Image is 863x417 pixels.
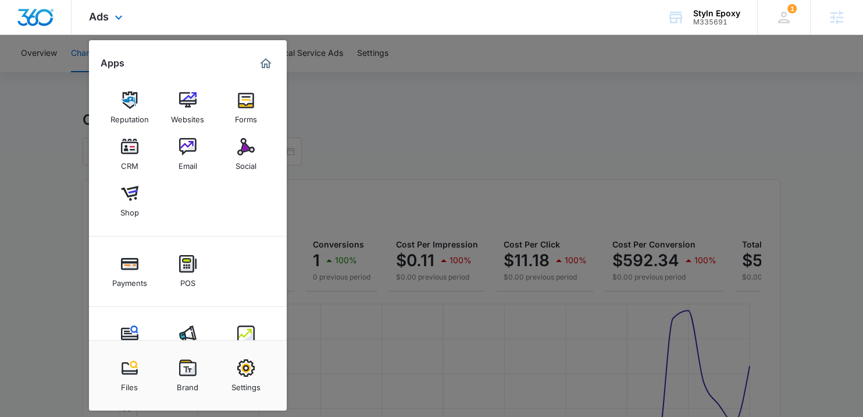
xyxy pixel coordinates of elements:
[108,86,152,130] a: Reputation
[44,69,104,76] div: Domain Overview
[116,68,125,77] img: tab_keywords_by_traffic_grey.svg
[112,273,147,288] div: Payments
[787,4,797,13] div: notifications count
[180,273,195,288] div: POS
[129,69,196,76] div: Keywords by Traffic
[224,132,268,176] a: Social
[224,354,268,398] a: Settings
[19,19,28,28] img: logo_orange.svg
[177,377,198,392] div: Brand
[179,156,197,171] div: Email
[256,54,275,73] a: Marketing 360® Dashboard
[166,354,210,398] a: Brand
[121,377,138,392] div: Files
[166,249,210,294] a: POS
[120,202,139,217] div: Shop
[33,19,57,28] div: v 4.0.25
[693,18,740,26] div: account id
[31,68,41,77] img: tab_domain_overview_orange.svg
[166,132,210,176] a: Email
[108,320,152,364] a: Content
[236,156,256,171] div: Social
[108,249,152,294] a: Payments
[166,86,210,130] a: Websites
[19,30,28,40] img: website_grey.svg
[108,132,152,176] a: CRM
[224,86,268,130] a: Forms
[235,109,257,124] div: Forms
[787,4,797,13] span: 1
[231,377,261,392] div: Settings
[89,10,109,23] span: Ads
[108,354,152,398] a: Files
[171,109,204,124] div: Websites
[121,156,138,171] div: CRM
[166,320,210,364] a: Ads
[110,109,149,124] div: Reputation
[224,320,268,364] a: Intelligence
[693,9,740,18] div: account name
[101,58,124,69] h2: Apps
[30,30,128,40] div: Domain: [DOMAIN_NAME]
[108,179,152,223] a: Shop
